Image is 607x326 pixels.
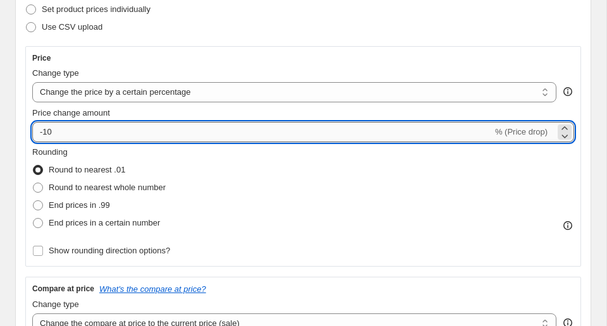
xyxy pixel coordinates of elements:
[32,68,79,78] span: Change type
[49,218,160,227] span: End prices in a certain number
[561,85,574,98] div: help
[42,4,150,14] span: Set product prices individually
[49,165,125,174] span: Round to nearest .01
[32,147,68,157] span: Rounding
[49,246,170,255] span: Show rounding direction options?
[49,183,166,192] span: Round to nearest whole number
[32,122,493,142] input: -15
[49,200,110,210] span: End prices in .99
[42,22,102,32] span: Use CSV upload
[32,284,94,294] h3: Compare at price
[32,299,79,309] span: Change type
[32,53,51,63] h3: Price
[99,284,206,294] button: What's the compare at price?
[495,127,548,136] span: % (Price drop)
[32,108,110,118] span: Price change amount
